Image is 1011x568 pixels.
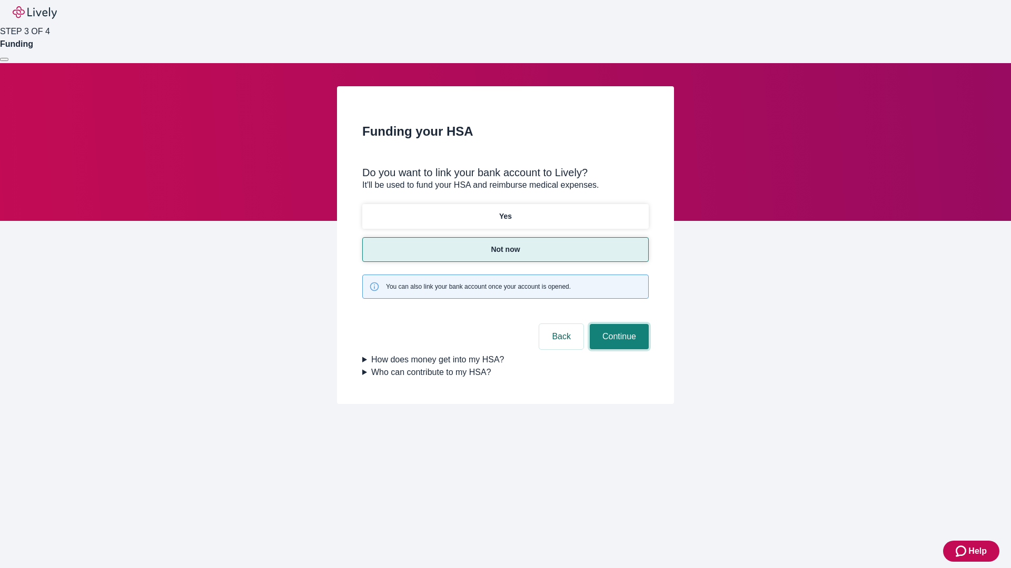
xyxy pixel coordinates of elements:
button: Yes [362,204,649,229]
button: Continue [590,324,649,349]
svg: Zendesk support icon [956,545,968,557]
span: You can also link your bank account once your account is opened. [386,282,571,291]
h2: Funding your HSA [362,122,649,141]
p: It'll be used to fund your HSA and reimburse medical expenses. [362,179,649,191]
span: Help [968,545,987,557]
summary: Who can contribute to my HSA? [362,366,649,379]
button: Not now [362,237,649,262]
button: Back [539,324,583,349]
summary: How does money get into my HSA? [362,353,649,366]
button: Zendesk support iconHelp [943,541,999,562]
p: Not now [491,244,520,255]
img: Lively [13,6,57,19]
p: Yes [499,211,512,222]
div: Do you want to link your bank account to Lively? [362,166,649,179]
